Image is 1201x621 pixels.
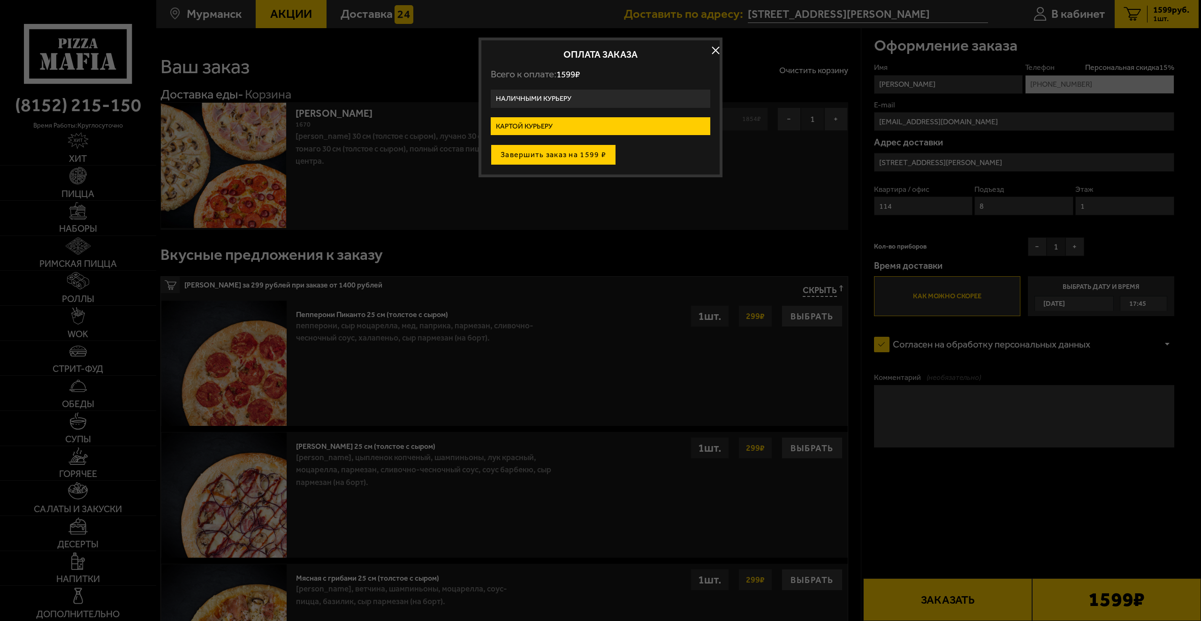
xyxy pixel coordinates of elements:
button: Завершить заказ на 1599 ₽ [491,144,616,165]
h2: Оплата заказа [491,50,710,59]
span: 1599 ₽ [556,69,580,80]
label: Картой курьеру [491,117,710,136]
label: Наличными курьеру [491,90,710,108]
p: Всего к оплате: [491,68,710,80]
